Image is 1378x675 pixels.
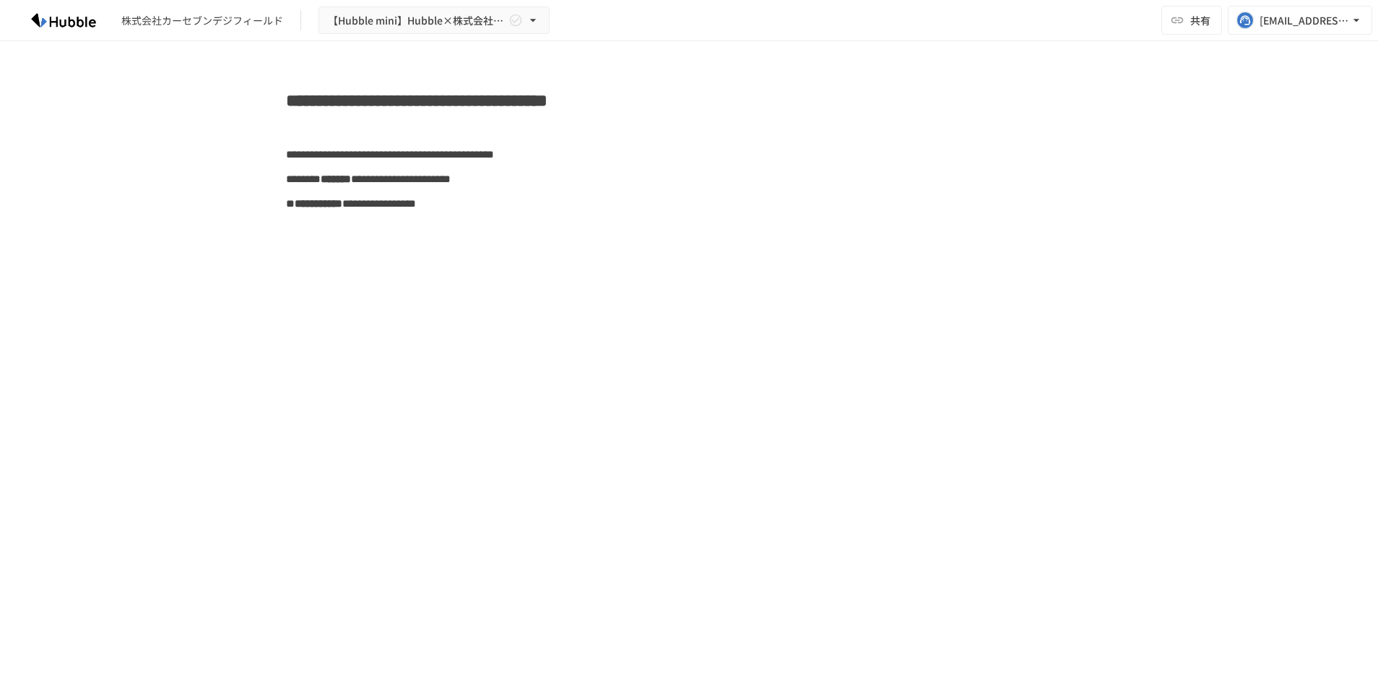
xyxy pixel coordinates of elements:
button: [EMAIL_ADDRESS][DOMAIN_NAME] [1228,6,1372,35]
div: 株式会社カーセブンデジフィールド [121,13,283,28]
div: [EMAIL_ADDRESS][DOMAIN_NAME] [1260,12,1349,30]
button: 【Hubble mini】Hubble×株式会社カーセブンデジフィールド オンボーディングプロジェクト [318,7,550,35]
span: 共有 [1190,12,1210,28]
span: 【Hubble mini】Hubble×株式会社カーセブンデジフィールド オンボーディングプロジェクト [328,12,506,30]
button: 共有 [1161,6,1222,35]
img: HzDRNkGCf7KYO4GfwKnzITak6oVsp5RHeZBEM1dQFiQ [17,9,110,32]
